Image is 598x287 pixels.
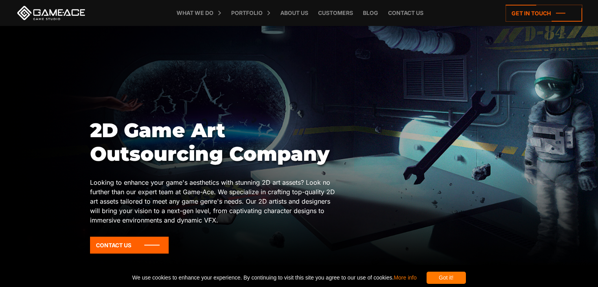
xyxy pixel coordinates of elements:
[132,272,416,284] span: We use cookies to enhance your experience. By continuing to visit this site you agree to our use ...
[427,272,466,284] div: Got it!
[90,119,341,166] h1: 2D Game Art Outsourcing Company
[394,274,416,281] a: More info
[90,237,169,254] a: Contact Us
[506,5,582,22] a: Get in touch
[90,178,341,225] p: Looking to enhance your game's aesthetics with stunning 2D art assets? Look no further than our e...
